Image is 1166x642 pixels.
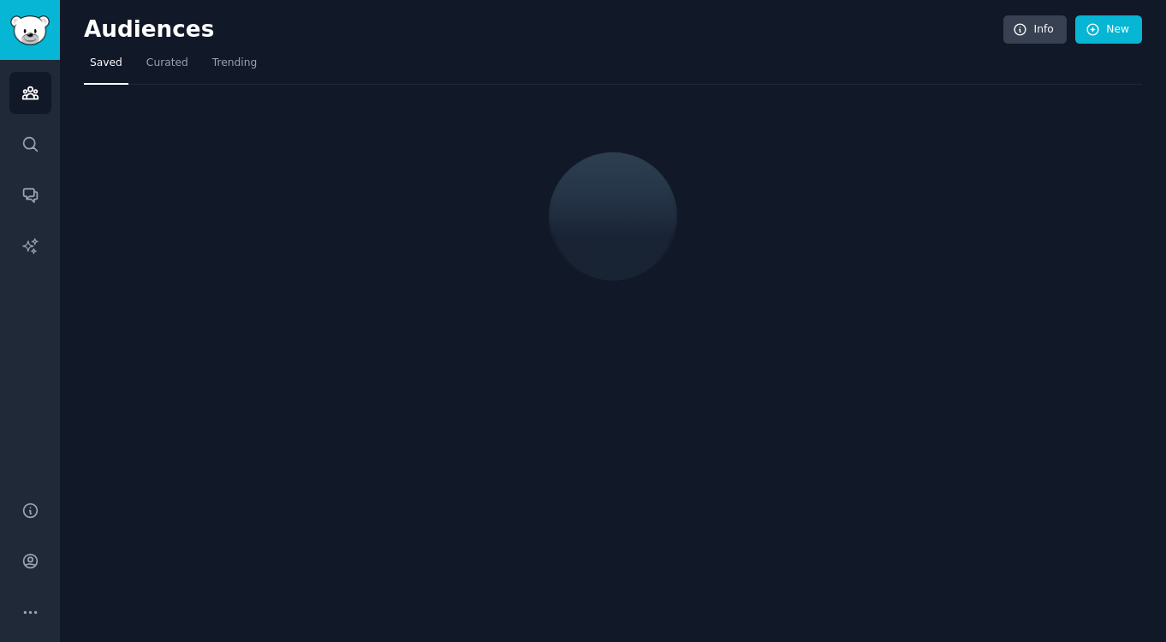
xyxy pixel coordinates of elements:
h2: Audiences [84,16,1003,44]
a: New [1075,15,1142,45]
img: GummySearch logo [10,15,50,45]
span: Saved [90,56,122,71]
span: Curated [146,56,188,71]
a: Trending [206,50,263,85]
a: Info [1003,15,1067,45]
a: Curated [140,50,194,85]
span: Trending [212,56,257,71]
a: Saved [84,50,128,85]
